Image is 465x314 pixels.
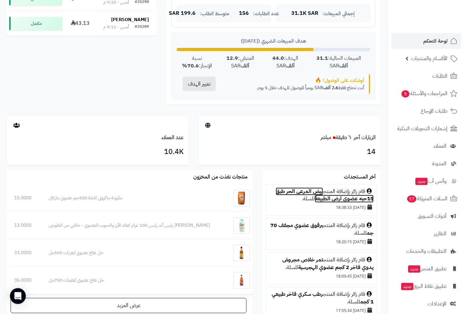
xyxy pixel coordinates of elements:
span: 156 [239,11,249,17]
small: مباشر [321,134,331,141]
div: 36.0000 [14,277,34,284]
span: جديد [415,178,428,185]
p: أنت تحتاج فقط SAR يومياً للوصول للهدف خلال 5 يوم. [227,85,364,91]
span: التطبيقات والخدمات [406,247,446,256]
a: المدونة [392,156,461,172]
button: تغيير الهدف [183,77,216,91]
a: رطب سكري فاخر طبيعي 1 كجم [272,291,374,306]
div: أمس - 9:11 م [103,24,129,30]
div: مكرونة ماكروني كاملة 500جم عضوي ماركال [49,195,222,202]
img: خل تفاح عضوي ايفرنات 500مل [233,245,250,261]
a: الإعدادات [392,296,461,312]
a: الطلبات [392,68,461,84]
span: وآتس آب [415,177,446,186]
img: خل تفاح عضوي كيفينات 750مل [233,272,250,289]
a: أدوات التسويق [392,208,461,224]
span: عدد الطلبات: [253,11,279,17]
div: خل تفاح عضوي ايفرنات 500مل [49,250,222,256]
a: التقارير [392,226,461,242]
a: طلبات الإرجاع [392,103,461,119]
h3: آخر المستجدات [344,175,376,180]
span: المدونة [432,159,446,168]
div: 15.0000 [14,195,34,202]
td: 43.13 [65,11,96,36]
a: المراجعات والأسئلة5 [392,86,461,101]
span: 199.6 SAR [169,11,196,17]
a: وآتس آبجديد [392,173,461,189]
div: الهدف: SAR [263,55,308,70]
a: بيض المرعى الحر طبق 15حبه عضوي ارض الطبيعة [276,188,374,203]
div: خل تفاح عضوي كيفينات 750مل [49,277,222,284]
strong: 31.1 ألف [317,54,348,70]
a: برقوق عضوي مجفف 70 جم [270,222,374,237]
div: المتبقي: SAR [217,55,263,70]
strong: 12.9 ألف [226,54,250,70]
span: العملاء [434,141,446,151]
div: #25289 [135,24,149,30]
a: التطبيقات والخدمات [392,243,461,259]
span: التقارير [434,229,446,238]
span: متوسط الطلب: [200,11,229,17]
span: الطلبات [432,71,447,81]
div: [DATE] 18:20:15 [269,237,374,247]
strong: 70.6% [182,62,199,70]
div: هدف المبيعات الشهري ([DATE]) [177,38,370,45]
h3: 14 [204,146,376,158]
span: تطبيق المتجر [407,264,446,273]
span: 17 [407,195,416,203]
div: قام زائر بإضافة المنتج للسلة. [269,291,374,306]
span: الأقسام والمنتجات [411,54,447,63]
span: السلات المتروكة [406,194,447,203]
a: العملاء [392,138,461,154]
div: Open Intercom Messenger [10,288,26,304]
div: قام زائر بإضافة المنتج للسلة. [269,222,374,237]
span: الإعدادات [428,299,446,308]
div: المبيعات الحالية: SAR [308,55,370,70]
div: [PERSON_NAME] رايس آند رايس 100 غرام كعك الأرز والحبوب العضوي - خاللي من الغلوتين [49,222,222,229]
div: أوشكت على الوصول! 🔥 [227,77,364,84]
div: 13.0000 [14,222,34,229]
div: 33.0000 [14,250,34,256]
span: إشعارات التحويلات البنكية [397,124,447,133]
span: 5 [401,90,409,98]
div: [DATE] 18:09:45 [269,272,374,281]
strong: 2.6 ألف [323,84,338,91]
a: الزيارات آخر ٦٠ دقيقةمباشر [321,134,376,141]
img: بروبايوس رايس آند رايس 100 غرام كعك الأرز والحبوب العضوي - خاللي من الغلوتين [233,217,250,234]
a: عرض المزيد [11,298,247,313]
span: جديد [408,265,420,273]
a: تطبيق المتجرجديد [392,261,461,277]
div: مكتمل [9,17,62,30]
span: إجمالي المبيعات: [323,11,355,17]
div: قام زائر بإضافة المنتج للسلة. [269,256,374,272]
span: 31.1K SAR [292,11,319,17]
strong: 44.0 ألف [273,54,295,70]
span: لوحة التحكم [423,36,447,46]
span: المراجعات والأسئلة [401,89,447,98]
img: مكرونة ماكروني كاملة 500جم عضوي ماركال [233,190,250,207]
h3: منتجات نفذت من المخزون [193,175,248,180]
a: تمر خلاص مجروش يدوي فاخر 2 كجم عضوي الهجرسية [282,256,374,272]
div: [DATE] 18:38:33 [269,203,374,212]
span: | [233,11,235,16]
span: طلبات الإرجاع [421,106,447,116]
a: تطبيق نقاط البيعجديد [392,278,461,294]
a: إشعارات التحويلات البنكية [392,121,461,137]
h3: 10.4K [12,146,184,158]
span: تطبيق نقاط البيع [400,282,446,291]
div: نسبة الإنجاز: [177,55,217,70]
span: جديد [401,283,413,290]
div: قام زائر بإضافة المنتج للسلة. [269,188,374,203]
a: لوحة التحكم [392,33,461,49]
a: عدد العملاء [162,134,184,141]
span: أدوات التسويق [418,212,446,221]
strong: [PERSON_NAME] [111,16,149,23]
a: السلات المتروكة17 [392,191,461,207]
